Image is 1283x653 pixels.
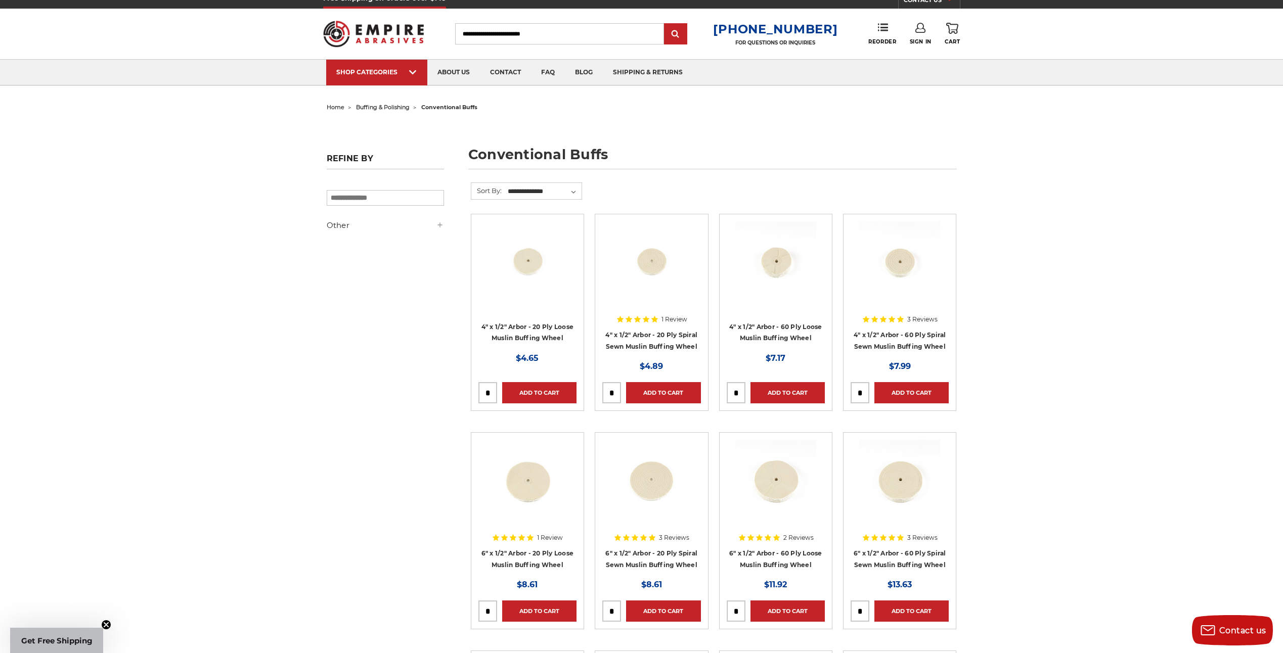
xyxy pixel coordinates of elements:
[516,353,539,363] span: $4.65
[735,440,816,521] img: 6 inch thick 60 ply loose cotton buffing wheel
[603,60,693,85] a: shipping & returns
[502,600,577,622] a: Add to Cart
[729,549,822,569] a: 6" x 1/2" Arbor - 60 Ply Loose Muslin Buffing Wheel
[487,440,568,521] img: 6 inch sewn once loose buffing wheel muslin cotton 20 ply
[626,382,700,403] a: Add to Cart
[356,104,410,111] a: buffing & polishing
[713,22,837,36] a: [PHONE_NUMBER]
[602,221,700,319] a: 4 inch spiral sewn 20 ply conventional buffing wheel
[735,221,816,302] img: 4" x 1/2" Arbor - 60 Ply Loose Muslin Buffing Wheel
[868,23,896,44] a: Reorder
[487,221,568,302] img: small buffing wheel 4 inch 20 ply muslin cotton
[531,60,565,85] a: faq
[874,382,949,403] a: Add to Cart
[327,104,344,111] a: home
[851,221,949,319] a: 4 inch muslin buffing wheel spiral sewn 60 ply
[565,60,603,85] a: blog
[611,440,692,521] img: 6 inch 20 ply spiral sewn cotton buffing wheel
[468,148,957,169] h1: conventional buffs
[907,316,938,322] span: 3 Reviews
[1192,615,1273,645] button: Contact us
[874,600,949,622] a: Add to Cart
[666,24,686,44] input: Submit
[101,620,111,630] button: Close teaser
[10,628,103,653] div: Get Free ShippingClose teaser
[421,104,477,111] span: conventional buffs
[729,323,822,342] a: 4" x 1/2" Arbor - 60 Ply Loose Muslin Buffing Wheel
[480,60,531,85] a: contact
[659,535,689,541] span: 3 Reviews
[727,440,825,538] a: 6 inch thick 60 ply loose cotton buffing wheel
[537,535,563,541] span: 1 Review
[750,600,825,622] a: Add to Cart
[854,549,946,569] a: 6" x 1/2" Arbor - 60 Ply Spiral Sewn Muslin Buffing Wheel
[766,353,785,363] span: $7.17
[481,549,574,569] a: 6" x 1/2" Arbor - 20 Ply Loose Muslin Buffing Wheel
[888,580,912,589] span: $13.63
[602,440,700,538] a: 6 inch 20 ply spiral sewn cotton buffing wheel
[641,580,662,589] span: $8.61
[502,382,577,403] a: Add to Cart
[336,68,417,76] div: SHOP CATEGORIES
[427,60,480,85] a: about us
[783,535,814,541] span: 2 Reviews
[764,580,787,589] span: $11.92
[907,535,938,541] span: 3 Reviews
[854,331,946,350] a: 4" x 1/2" Arbor - 60 Ply Spiral Sewn Muslin Buffing Wheel
[478,440,577,538] a: 6 inch sewn once loose buffing wheel muslin cotton 20 ply
[21,636,93,645] span: Get Free Shipping
[910,38,932,45] span: Sign In
[327,219,444,231] h5: Other
[323,14,424,54] img: Empire Abrasives
[611,221,692,302] img: 4 inch spiral sewn 20 ply conventional buffing wheel
[859,221,940,302] img: 4 inch muslin buffing wheel spiral sewn 60 ply
[478,221,577,319] a: small buffing wheel 4 inch 20 ply muslin cotton
[851,440,949,538] a: 6" x 1/2" spiral sewn muslin buffing wheel 60 ply
[640,361,663,371] span: $4.89
[945,23,960,45] a: Cart
[605,331,697,350] a: 4" x 1/2" Arbor - 20 Ply Spiral Sewn Muslin Buffing Wheel
[327,154,444,169] h5: Refine by
[727,221,825,319] a: 4" x 1/2" Arbor - 60 Ply Loose Muslin Buffing Wheel
[750,382,825,403] a: Add to Cart
[471,183,502,198] label: Sort By:
[626,600,700,622] a: Add to Cart
[945,38,960,45] span: Cart
[481,323,574,342] a: 4" x 1/2" Arbor - 20 Ply Loose Muslin Buffing Wheel
[889,361,911,371] span: $7.99
[661,316,687,322] span: 1 Review
[868,38,896,45] span: Reorder
[517,580,538,589] span: $8.61
[506,184,582,199] select: Sort By:
[1219,626,1266,635] span: Contact us
[713,39,837,46] p: FOR QUESTIONS OR INQUIRIES
[859,440,940,521] img: 6" x 1/2" spiral sewn muslin buffing wheel 60 ply
[605,549,697,569] a: 6" x 1/2" Arbor - 20 Ply Spiral Sewn Muslin Buffing Wheel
